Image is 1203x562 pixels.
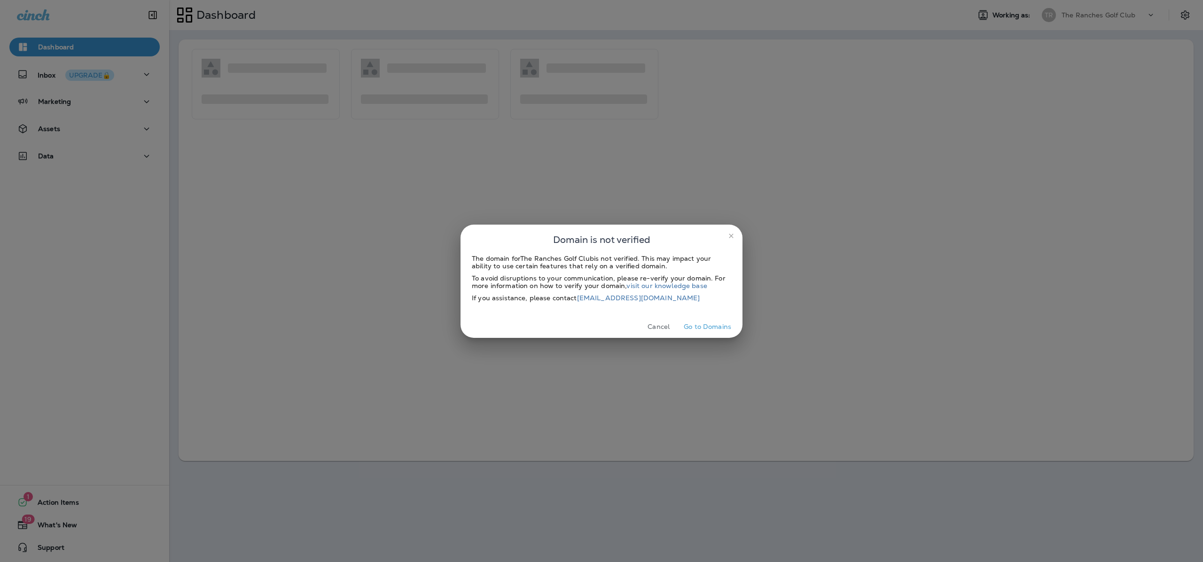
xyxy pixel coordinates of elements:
button: Cancel [641,320,676,334]
a: [EMAIL_ADDRESS][DOMAIN_NAME] [577,294,700,302]
a: visit our knowledge base [626,281,707,290]
button: close [724,228,739,243]
span: Domain is not verified [553,232,650,247]
button: Go to Domains [680,320,735,334]
div: If you assistance, please contact [472,294,731,302]
div: The domain for The Ranches Golf Club is not verified. This may impact your ability to use certain... [472,255,731,270]
div: To avoid disruptions to your communication, please re-verify your domain. For more information on... [472,274,731,289]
